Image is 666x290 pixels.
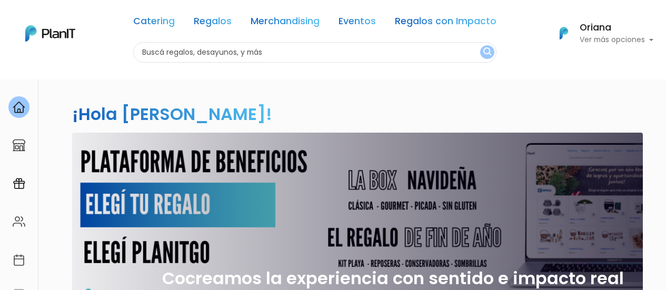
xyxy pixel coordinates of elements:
img: calendar-87d922413cdce8b2cf7b7f5f62616a5cf9e4887200fb71536465627b3292af00.svg [13,254,25,266]
h2: Cocreamos la experiencia con sentido e impacto real [162,268,624,288]
p: Ver más opciones [580,36,653,44]
img: people-662611757002400ad9ed0e3c099ab2801c6687ba6c219adb57efc949bc21e19d.svg [13,215,25,228]
a: Regalos con Impacto [395,17,496,29]
a: Eventos [339,17,376,29]
img: campaigns-02234683943229c281be62815700db0a1741e53638e28bf9629b52c665b00959.svg [13,177,25,190]
img: PlanIt Logo [25,25,75,42]
h2: ¡Hola [PERSON_NAME]! [72,102,272,126]
img: home-e721727adea9d79c4d83392d1f703f7f8bce08238fde08b1acbfd93340b81755.svg [13,101,25,114]
h6: Oriana [580,23,653,33]
input: Buscá regalos, desayunos, y más [133,42,496,63]
img: PlanIt Logo [552,22,575,45]
a: Catering [133,17,175,29]
button: PlanIt Logo Oriana Ver más opciones [546,19,653,47]
a: Merchandising [251,17,320,29]
img: marketplace-4ceaa7011d94191e9ded77b95e3339b90024bf715f7c57f8cf31f2d8c509eaba.svg [13,139,25,152]
img: search_button-432b6d5273f82d61273b3651a40e1bd1b912527efae98b1b7a1b2c0702e16a8d.svg [483,47,491,57]
a: Regalos [194,17,232,29]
